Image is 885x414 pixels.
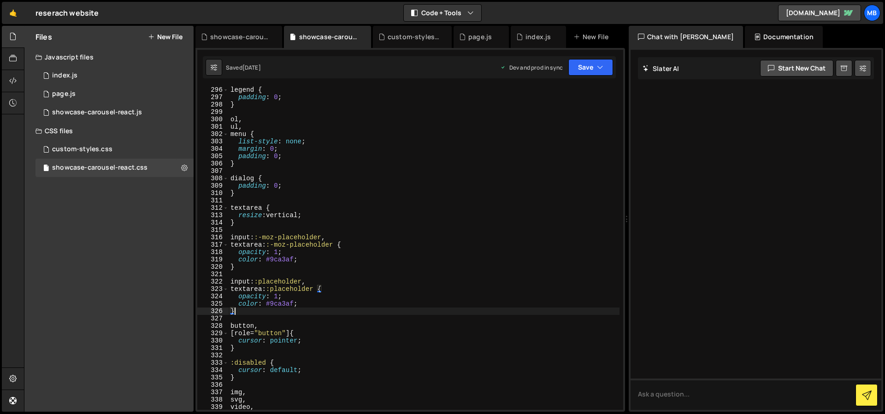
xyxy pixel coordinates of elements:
[629,26,743,48] div: Chat with [PERSON_NAME]
[197,396,229,403] div: 338
[197,130,229,138] div: 302
[197,234,229,241] div: 316
[197,108,229,116] div: 299
[197,197,229,204] div: 311
[745,26,823,48] div: Documentation
[52,71,77,80] div: index.js
[197,293,229,300] div: 324
[197,145,229,153] div: 304
[52,145,112,154] div: custom-styles.css
[197,219,229,226] div: 314
[778,5,861,21] a: [DOMAIN_NAME]
[197,352,229,359] div: 332
[197,381,229,389] div: 336
[197,189,229,197] div: 310
[197,160,229,167] div: 306
[525,32,551,41] div: index.js
[35,103,194,122] div: 10476/45223.js
[35,66,194,85] div: 10476/23765.js
[148,33,183,41] button: New File
[197,330,229,337] div: 329
[573,32,612,41] div: New File
[35,85,194,103] div: 10476/23772.js
[197,367,229,374] div: 334
[197,344,229,352] div: 331
[35,159,194,177] div: 10476/45224.css
[197,101,229,108] div: 298
[197,337,229,344] div: 330
[24,122,194,140] div: CSS files
[568,59,613,76] button: Save
[197,278,229,285] div: 322
[197,241,229,248] div: 317
[197,271,229,278] div: 321
[35,7,99,18] div: reserach website
[242,64,261,71] div: [DATE]
[197,374,229,381] div: 335
[197,167,229,175] div: 307
[197,175,229,182] div: 308
[197,256,229,263] div: 319
[197,182,229,189] div: 309
[197,212,229,219] div: 313
[197,263,229,271] div: 320
[52,108,142,117] div: showcase-carousel-react.js
[197,322,229,330] div: 328
[35,140,194,159] div: 10476/38631.css
[864,5,880,21] a: MB
[197,226,229,234] div: 315
[760,60,833,77] button: Start new chat
[197,315,229,322] div: 327
[197,94,229,101] div: 297
[52,164,147,172] div: showcase-carousel-react.css
[404,5,481,21] button: Code + Tools
[500,64,563,71] div: Dev and prod in sync
[197,153,229,160] div: 305
[388,32,441,41] div: custom-styles.css
[197,116,229,123] div: 300
[197,300,229,308] div: 325
[197,138,229,145] div: 303
[197,248,229,256] div: 318
[226,64,261,71] div: Saved
[210,32,271,41] div: showcase-carousel-react.js
[35,32,52,42] h2: Files
[197,359,229,367] div: 333
[468,32,492,41] div: page.js
[52,90,76,98] div: page.js
[2,2,24,24] a: 🤙
[197,86,229,94] div: 296
[24,48,194,66] div: Javascript files
[197,204,229,212] div: 312
[197,123,229,130] div: 301
[643,64,679,73] h2: Slater AI
[197,403,229,411] div: 339
[197,285,229,293] div: 323
[197,308,229,315] div: 326
[299,32,360,41] div: showcase-carousel-react.css
[197,389,229,396] div: 337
